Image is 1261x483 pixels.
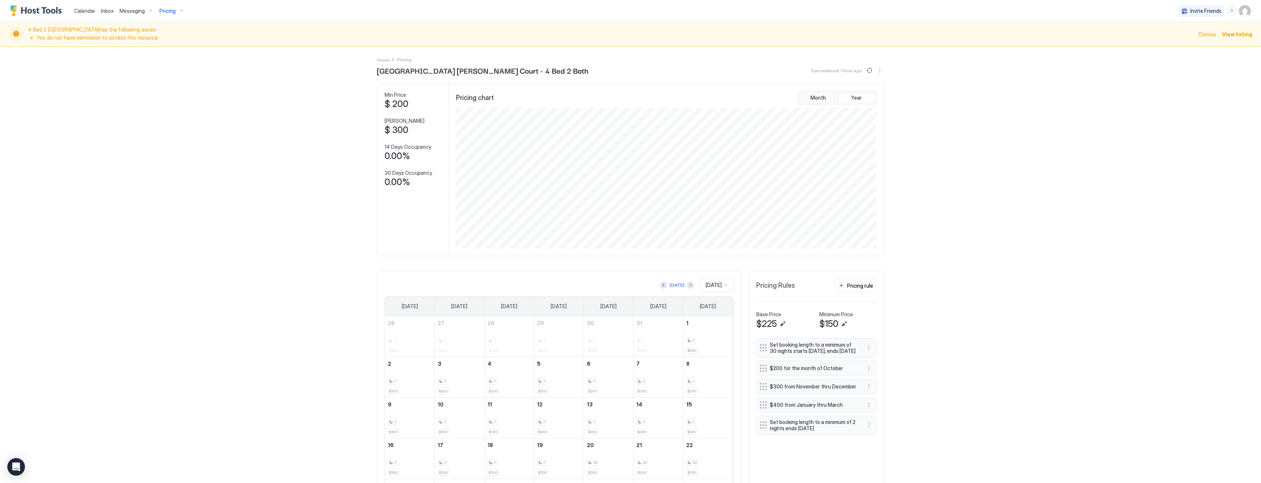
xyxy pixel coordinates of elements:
[484,438,534,479] td: November 18, 2025
[394,296,425,316] a: Sunday
[683,316,733,330] a: November 1, 2025
[385,151,410,162] span: 0.00%
[456,94,494,102] span: Pricing chart
[756,318,777,329] span: $225
[537,320,544,326] span: 29
[402,303,418,310] span: [DATE]
[551,303,567,310] span: [DATE]
[692,296,723,316] a: Saturday
[593,420,595,424] span: 7
[435,316,484,330] a: October 27, 2025
[875,66,884,75] div: menu
[584,438,633,452] a: November 20, 2025
[875,66,884,75] button: More options
[770,402,857,408] span: $400 from January thru March
[770,342,857,354] span: Set booking length to a minimum of 30 nights starts [DATE], ends [DATE]
[538,389,547,394] span: $300
[534,398,584,411] a: November 12, 2025
[864,421,873,429] div: menu
[438,401,444,408] span: 10
[534,316,584,357] td: October 29, 2025
[534,438,584,452] a: November 19, 2025
[439,429,448,434] span: $300
[388,320,395,326] span: 26
[636,320,642,326] span: 31
[584,398,633,411] a: November 13, 2025
[587,320,594,326] span: 30
[865,66,874,75] button: Sync prices
[669,281,685,290] button: [DATE]
[593,460,598,465] span: 30
[633,438,683,452] a: November 21, 2025
[770,383,857,390] span: $300 from November thru December
[864,364,873,373] button: More options
[650,303,666,310] span: [DATE]
[537,442,543,448] span: 19
[385,398,434,411] a: November 9, 2025
[683,357,733,398] td: November 8, 2025
[756,416,876,435] div: Set booking length to a minimum of 2 nights ends [DATE] menu
[394,460,396,465] span: 7
[835,279,876,293] button: Pricing rule
[670,282,684,288] div: [DATE]
[584,357,633,370] a: November 6, 2025
[798,91,876,105] div: tab-group
[636,442,642,448] span: 21
[534,438,584,479] td: November 19, 2025
[74,7,95,15] a: Calendar
[10,5,65,16] a: Host Tools Logo
[397,57,412,62] span: Breadcrumb
[756,397,876,413] div: $400 from January thru March menu
[660,281,667,289] button: Previous month
[864,382,873,391] div: menu
[537,361,541,367] span: 5
[488,401,492,408] span: 11
[851,95,862,101] span: Year
[687,348,696,353] span: $300
[819,318,838,329] span: $150
[643,460,647,465] span: 30
[756,338,876,358] div: Set booking length to a minimum of 30 nights starts [DATE], ends [DATE] menu
[435,398,484,411] a: November 10, 2025
[770,419,857,432] span: Set booking length to a minimum of 2 nights ends [DATE]
[385,118,424,124] span: [PERSON_NAME]
[600,303,617,310] span: [DATE]
[385,357,435,398] td: November 2, 2025
[538,429,547,434] span: $300
[864,401,873,409] button: More options
[683,438,733,452] a: November 22, 2025
[633,438,683,479] td: November 21, 2025
[687,389,696,394] span: $300
[489,389,497,394] span: $300
[633,357,683,398] td: November 7, 2025
[633,316,683,357] td: October 31, 2025
[637,429,646,434] span: $300
[494,379,496,384] span: 7
[488,320,494,326] span: 28
[636,401,642,408] span: 14
[633,357,683,370] a: November 7, 2025
[687,429,696,434] span: $300
[488,361,491,367] span: 4
[588,429,597,434] span: $300
[439,470,448,475] span: $300
[686,320,688,326] span: 1
[28,26,1194,42] span: 4 Bed 2 [GEOGRAPHIC_DATA] has the following issues:
[385,177,410,188] span: 0.00%
[485,316,534,330] a: October 28, 2025
[636,361,640,367] span: 7
[385,92,406,98] span: Min Price
[692,460,697,465] span: 30
[692,338,694,343] span: 7
[377,56,390,63] div: Breadcrumb
[543,420,545,424] span: 7
[394,420,396,424] span: 7
[706,282,722,288] span: [DATE]
[439,389,448,394] span: $300
[438,361,441,367] span: 3
[588,470,597,475] span: $300
[588,389,597,394] span: $300
[584,316,633,330] a: October 30, 2025
[838,93,875,103] button: Year
[587,401,593,408] span: 13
